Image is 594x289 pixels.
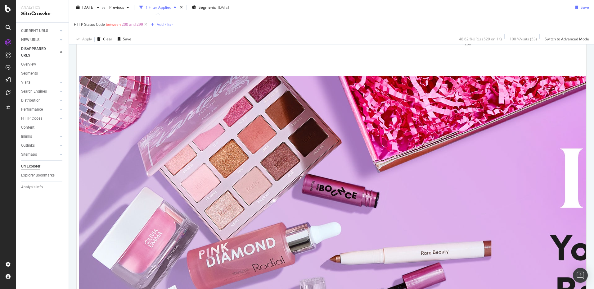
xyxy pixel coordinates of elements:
[107,2,132,12] button: Previous
[542,34,589,44] button: Switch to Advanced Mode
[148,21,173,28] button: Add Filter
[545,36,589,42] div: Switch to Advanced Mode
[107,5,124,10] span: Previous
[21,97,41,104] div: Distribution
[189,2,232,12] button: Segments[DATE]
[21,106,58,113] a: Performance
[74,34,92,44] button: Apply
[21,184,64,190] a: Analysis Info
[510,36,537,42] div: 100 % Visits ( 53 )
[581,5,589,10] div: Save
[21,172,64,179] a: Explorer Bookmarks
[21,70,38,77] div: Segments
[157,22,173,27] div: Add Filter
[21,37,58,43] a: NEW URLS
[21,61,36,68] div: Overview
[137,2,179,12] button: 1 Filter Applied
[179,4,184,11] div: times
[21,142,58,149] a: Outlinks
[459,36,502,42] div: 48.62 % URLs ( 529 on 1K )
[573,2,589,12] button: Save
[21,115,42,122] div: HTTP Codes
[74,22,105,27] span: HTTP Status Code
[21,133,58,140] a: Inlinks
[103,36,112,42] div: Clear
[82,36,92,42] div: Apply
[21,37,39,43] div: NEW URLS
[21,97,58,104] a: Distribution
[573,268,588,283] div: Open Intercom Messenger
[21,61,64,68] a: Overview
[21,5,64,10] div: Analytics
[21,184,43,190] div: Analysis Info
[21,172,55,179] div: Explorer Bookmarks
[21,79,30,86] div: Visits
[21,28,48,34] div: CURRENT URLS
[21,46,58,59] a: DISAPPEARED URLS
[102,5,107,10] span: vs
[21,46,52,59] div: DISAPPEARED URLS
[122,20,143,29] span: 200 and 299
[21,151,37,158] div: Sitemaps
[123,36,131,42] div: Save
[21,10,64,17] div: SiteCrawler
[21,28,58,34] a: CURRENT URLS
[21,151,58,158] a: Sitemaps
[95,34,112,44] button: Clear
[21,163,40,170] div: Url Explorer
[21,124,34,131] div: Content
[21,115,58,122] a: HTTP Codes
[21,88,47,95] div: Search Engines
[74,2,102,12] button: [DATE]
[21,106,43,113] div: Performance
[21,124,64,131] a: Content
[82,5,94,10] span: 2025 Aug. 24th
[21,142,35,149] div: Outlinks
[21,79,58,86] a: Visits
[146,5,171,10] div: 1 Filter Applied
[21,133,32,140] div: Inlinks
[115,34,131,44] button: Save
[199,5,216,10] span: Segments
[106,22,121,27] span: between
[21,88,58,95] a: Search Engines
[218,5,229,10] div: [DATE]
[21,163,64,170] a: Url Explorer
[21,70,64,77] a: Segments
